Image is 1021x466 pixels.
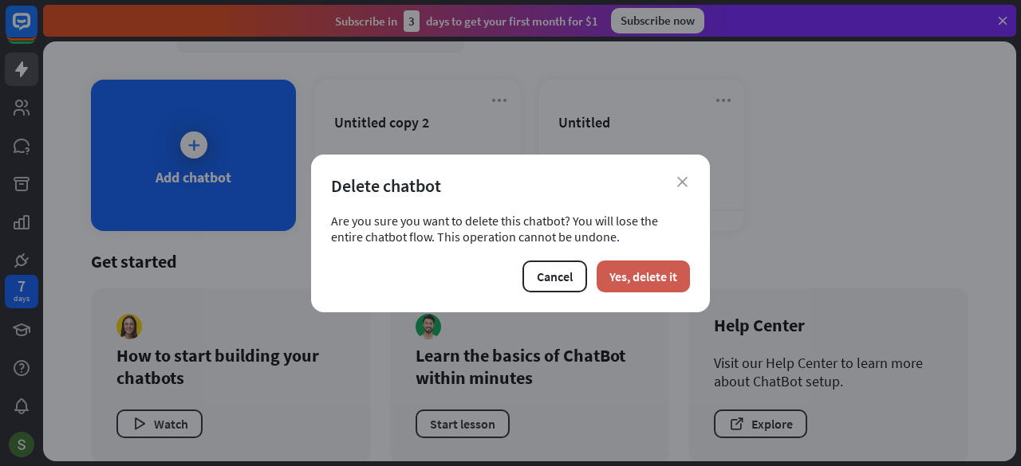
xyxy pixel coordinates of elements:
div: Are you sure you want to delete this chatbot? You will lose the entire chatbot flow. This operati... [331,213,690,245]
button: Yes, delete it [597,260,690,292]
button: Cancel [522,260,587,292]
button: Open LiveChat chat widget [13,6,61,54]
i: close [677,177,688,187]
div: Delete chatbot [331,174,690,197]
